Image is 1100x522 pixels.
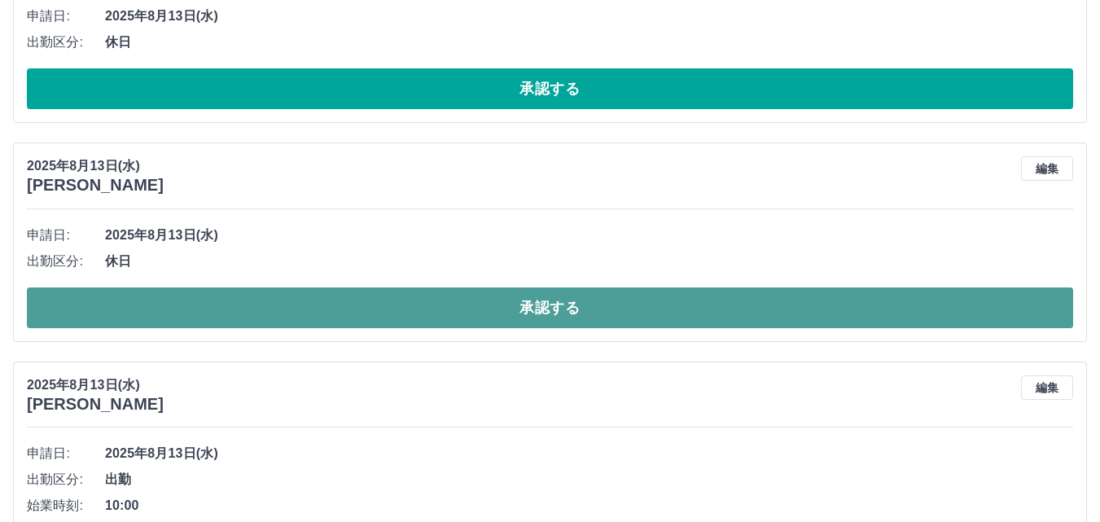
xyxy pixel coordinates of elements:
[27,156,164,176] p: 2025年8月13日(水)
[27,176,164,195] h3: [PERSON_NAME]
[105,33,1073,52] span: 休日
[27,287,1073,328] button: 承認する
[27,444,105,463] span: 申請日:
[27,68,1073,109] button: 承認する
[105,444,1073,463] span: 2025年8月13日(水)
[27,470,105,489] span: 出勤区分:
[27,252,105,271] span: 出勤区分:
[27,7,105,26] span: 申請日:
[105,7,1073,26] span: 2025年8月13日(水)
[105,226,1073,245] span: 2025年8月13日(水)
[27,226,105,245] span: 申請日:
[27,375,164,395] p: 2025年8月13日(水)
[27,395,164,414] h3: [PERSON_NAME]
[105,252,1073,271] span: 休日
[1021,156,1073,181] button: 編集
[105,470,1073,489] span: 出勤
[27,33,105,52] span: 出勤区分:
[105,496,1073,515] span: 10:00
[27,496,105,515] span: 始業時刻:
[1021,375,1073,400] button: 編集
